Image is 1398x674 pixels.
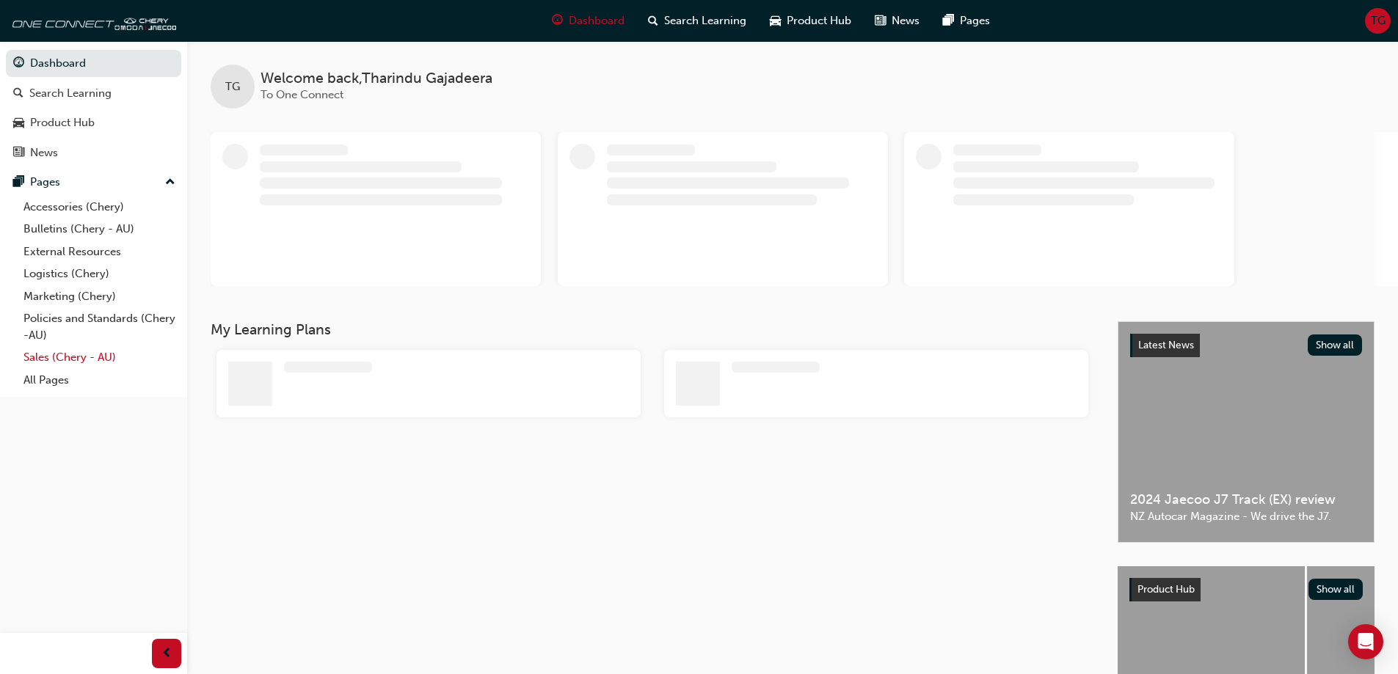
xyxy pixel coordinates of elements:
a: Latest NewsShow all2024 Jaecoo J7 Track (EX) reviewNZ Autocar Magazine - We drive the J7. [1118,321,1375,543]
span: search-icon [648,12,658,30]
button: DashboardSearch LearningProduct HubNews [6,47,181,169]
a: Product HubShow all [1129,578,1363,601]
button: Show all [1308,579,1364,600]
span: TG [225,78,240,95]
span: car-icon [770,12,781,30]
span: Welcome back , Tharindu Gajadeera [261,70,492,87]
span: search-icon [13,87,23,100]
a: pages-iconPages [931,6,1002,36]
div: Search Learning [29,85,112,102]
span: news-icon [875,12,886,30]
a: Marketing (Chery) [18,285,181,308]
button: Show all [1308,334,1363,356]
span: car-icon [13,117,24,130]
span: To One Connect [261,88,343,101]
a: Accessories (Chery) [18,196,181,219]
button: Pages [6,169,181,196]
a: Product Hub [6,109,181,136]
span: up-icon [165,173,175,192]
span: pages-icon [13,176,24,189]
div: News [30,144,58,161]
a: News [6,139,181,166]
button: TG [1365,8,1391,34]
span: Dashboard [569,12,625,29]
span: news-icon [13,147,24,160]
span: News [892,12,920,29]
a: Sales (Chery - AU) [18,346,181,369]
a: Bulletins (Chery - AU) [18,218,181,241]
a: Policies and Standards (Chery -AU) [18,307,181,346]
a: Dashboard [6,50,181,77]
a: Search Learning [6,80,181,107]
span: TG [1371,12,1386,29]
a: All Pages [18,369,181,392]
a: search-iconSearch Learning [636,6,758,36]
div: Product Hub [30,114,95,131]
a: guage-iconDashboard [540,6,636,36]
span: Product Hub [1137,583,1195,596]
span: Pages [960,12,990,29]
a: Logistics (Chery) [18,263,181,285]
span: prev-icon [161,645,172,663]
img: oneconnect [7,6,176,35]
div: Open Intercom Messenger [1348,624,1383,659]
span: guage-icon [552,12,563,30]
span: Search Learning [664,12,746,29]
a: External Resources [18,241,181,263]
span: NZ Autocar Magazine - We drive the J7. [1130,508,1362,525]
div: Pages [30,174,60,191]
span: Product Hub [787,12,851,29]
a: car-iconProduct Hub [758,6,863,36]
span: pages-icon [943,12,954,30]
span: 2024 Jaecoo J7 Track (EX) review [1130,491,1362,508]
span: guage-icon [13,57,24,70]
a: news-iconNews [863,6,931,36]
span: Latest News [1138,339,1194,351]
a: Latest NewsShow all [1130,334,1362,357]
h3: My Learning Plans [211,321,1094,338]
